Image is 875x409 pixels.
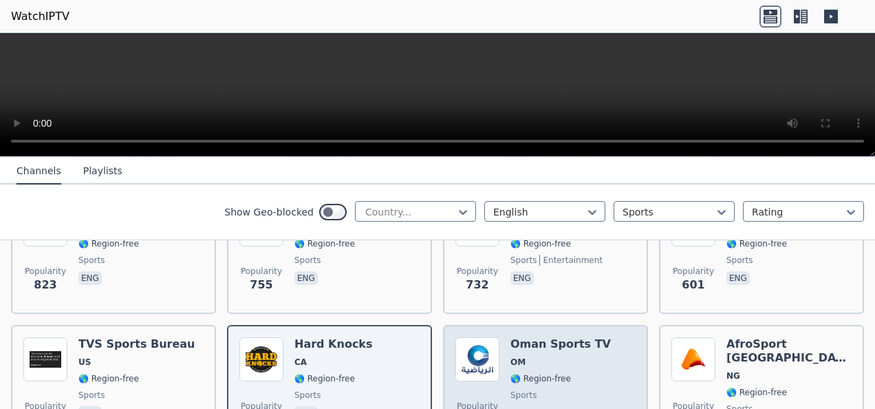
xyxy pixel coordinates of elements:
span: sports [510,390,537,401]
p: eng [78,271,102,285]
span: CA [294,357,307,368]
img: Hard Knocks [239,337,283,381]
span: sports [78,390,105,401]
span: 🌎 Region-free [294,373,355,384]
span: sports [510,255,537,266]
span: 🌎 Region-free [510,238,571,249]
label: Show Geo-blocked [224,205,314,219]
span: NG [726,370,740,381]
span: 601 [682,277,704,293]
span: sports [294,390,321,401]
h6: AfroSport [GEOGRAPHIC_DATA] [726,337,852,365]
a: WatchIPTV [11,8,69,25]
p: eng [510,271,534,285]
img: TVS Sports Bureau [23,337,67,381]
h6: Oman Sports TV [510,337,611,351]
h6: Hard Knocks [294,337,373,351]
span: 🌎 Region-free [726,387,787,398]
span: 732 [466,277,488,293]
span: Popularity [241,266,282,277]
button: Channels [17,158,61,185]
span: sports [78,255,105,266]
p: eng [294,271,318,285]
span: 🌎 Region-free [510,373,571,384]
button: Playlists [83,158,122,185]
span: 🌎 Region-free [78,373,139,384]
span: 🌎 Region-free [78,238,139,249]
span: 755 [250,277,272,293]
img: AfroSport Nigeria [671,337,715,381]
span: OM [510,357,526,368]
img: Oman Sports TV [455,337,499,381]
span: 823 [34,277,56,293]
h6: TVS Sports Bureau [78,337,195,351]
span: Popularity [673,266,714,277]
span: US [78,357,91,368]
span: entertainment [539,255,603,266]
span: Popularity [25,266,66,277]
span: 🌎 Region-free [294,238,355,249]
span: 🌎 Region-free [726,238,787,249]
span: sports [294,255,321,266]
p: eng [726,271,750,285]
span: sports [726,255,753,266]
span: Popularity [457,266,498,277]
